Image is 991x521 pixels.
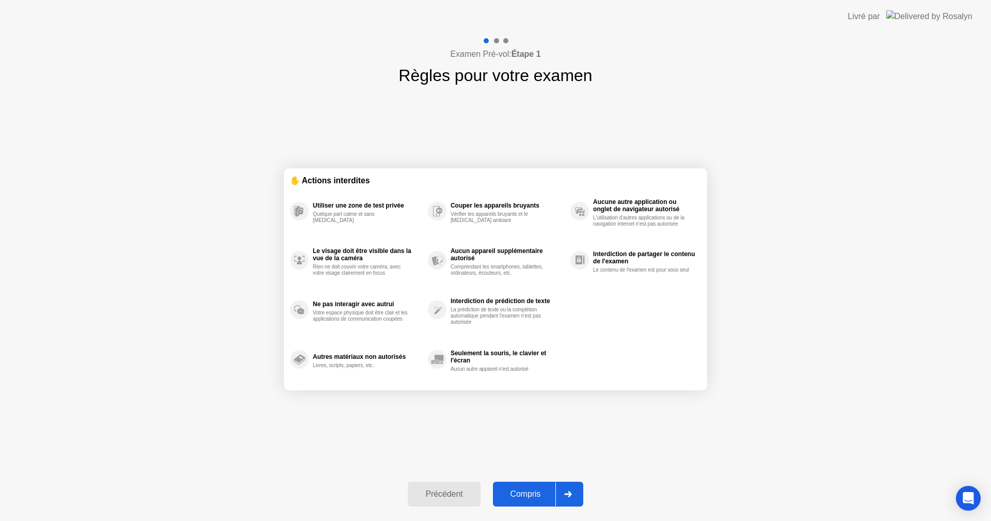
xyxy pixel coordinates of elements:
[451,366,548,372] div: Aucun autre appareil n'est autorisé
[886,10,972,22] img: Delivered by Rosalyn
[451,264,548,276] div: Comprendant les smartphones, tablettes, ordinateurs, écouteurs, etc.
[290,175,701,186] div: ✋ Actions interdites
[313,202,423,209] div: Utiliser une zone de test privée
[313,310,410,322] div: Votre espace physique doit être clair et les applications de communication coupées
[313,301,423,308] div: Ne pas interagir avec autrui
[451,297,565,305] div: Interdiction de prédiction de texte
[411,490,477,499] div: Précédent
[956,486,981,511] div: Open Intercom Messenger
[313,264,410,276] div: Rien ne doit couvrir votre caméra, avec votre visage clairement en focus
[493,482,583,507] button: Compris
[313,247,423,262] div: Le visage doit être visible dans la vue de la caméra
[496,490,555,499] div: Compris
[451,247,565,262] div: Aucun appareil supplémentaire autorisé
[512,50,541,58] b: Étape 1
[848,10,880,23] div: Livré par
[451,307,548,325] div: La prédiction de texte ou la complétion automatique pendant l'examen n'est pas autorisée
[313,362,410,369] div: Livres, scripts, papiers, etc.
[593,267,691,273] div: Le contenu de l'examen est pour vous seul
[593,250,696,265] div: Interdiction de partager le contenu de l'examen
[450,48,540,60] h4: Examen Pré-vol:
[408,482,480,507] button: Précédent
[593,198,696,213] div: Aucune autre application ou onglet de navigateur autorisé
[593,215,691,227] div: L'utilisation d'autres applications ou de la navigation internet n'est pas autorisée
[313,211,410,224] div: Quelque part calme et sans [MEDICAL_DATA]
[398,63,592,88] h1: Règles pour votre examen
[451,211,548,224] div: Vérifier les appareils bruyants et le [MEDICAL_DATA] ambiant
[451,202,565,209] div: Couper les appareils bruyants
[451,350,565,364] div: Seulement la souris, le clavier et l'écran
[313,353,423,360] div: Autres matériaux non autorisés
